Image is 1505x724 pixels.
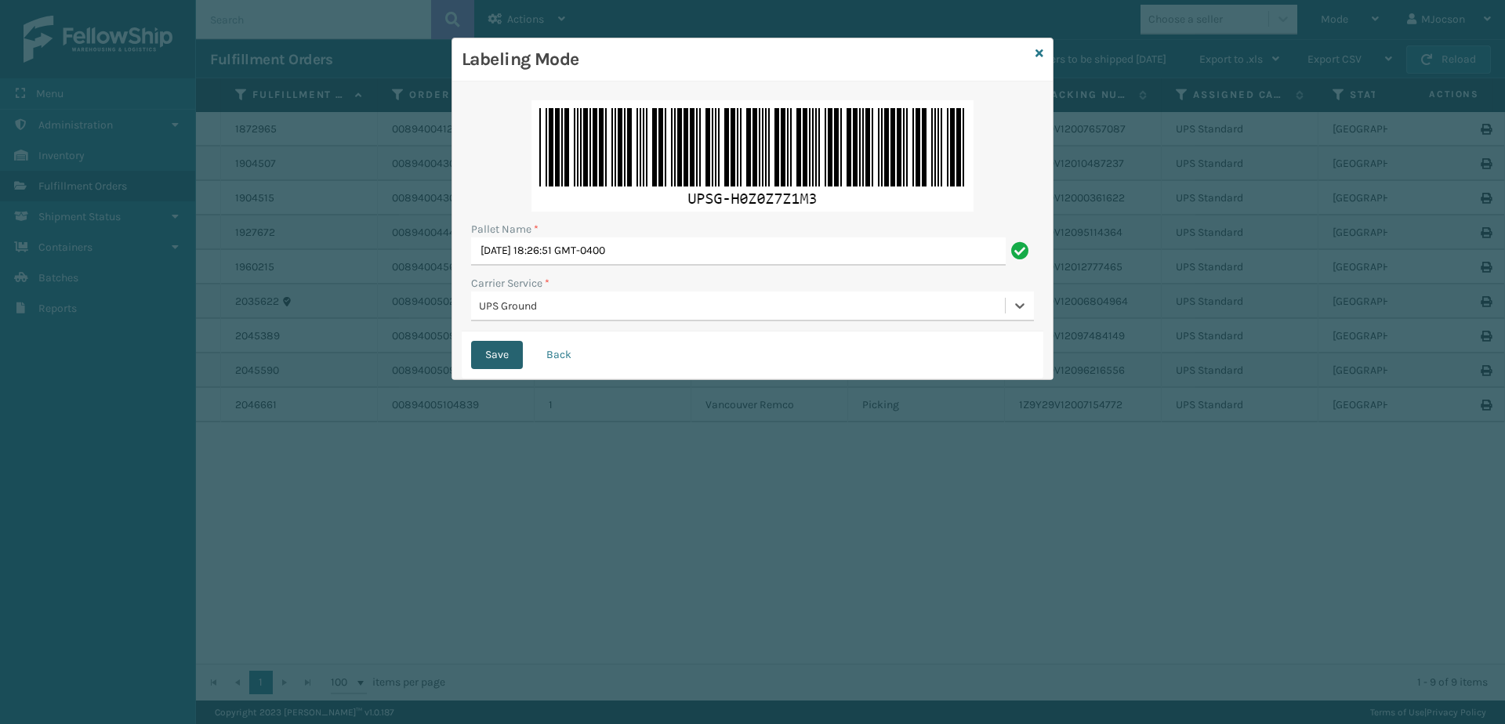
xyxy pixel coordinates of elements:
img: 04X+V5yIbCLCIjQ7KJXZZMQEAJCQAgIgUOGgAjNIXO4zBUCQkAICAEhsIsIiNDsoldlkxAQAkJACAiBQ4aACM0hc7jMFQJCQA... [531,100,974,212]
button: Back [532,341,586,369]
button: Save [471,341,523,369]
div: UPS Ground [479,298,1006,314]
label: Pallet Name [471,221,539,237]
h3: Labeling Mode [462,48,1029,71]
label: Carrier Service [471,275,549,291]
